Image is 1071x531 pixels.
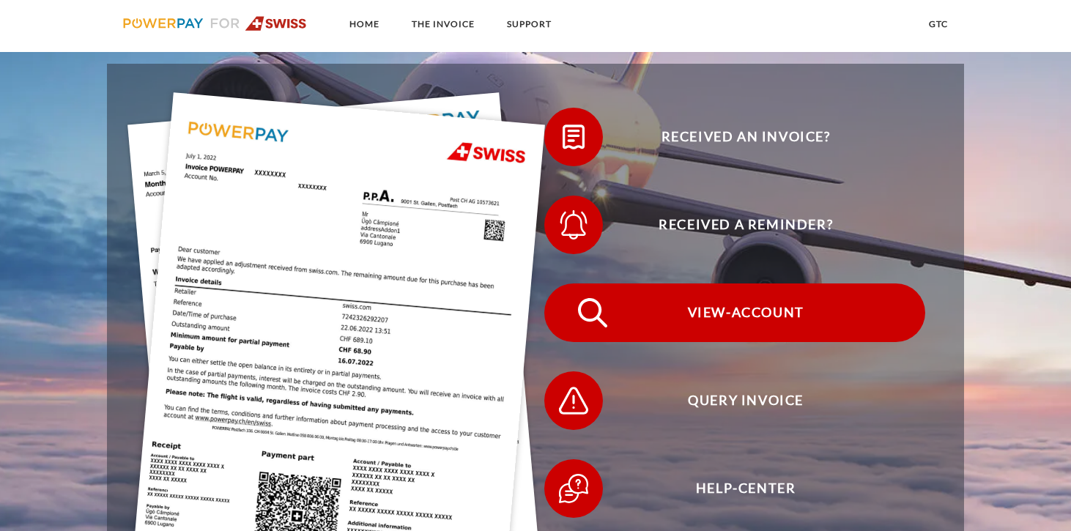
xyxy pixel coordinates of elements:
[555,119,592,155] img: qb_bill.svg
[544,283,925,342] button: View-Account
[123,16,307,31] img: logo-swiss.svg
[566,108,925,166] span: Received an invoice?
[494,11,564,37] a: SUPPORT
[544,371,925,430] button: Query Invoice
[544,108,925,166] button: Received an invoice?
[555,382,592,419] img: qb_warning.svg
[544,459,925,518] button: Help-Center
[916,11,960,37] a: GTC
[574,294,611,331] img: qb_search.svg
[337,11,392,37] a: Home
[566,459,925,518] span: Help-Center
[566,371,925,430] span: Query Invoice
[399,11,487,37] a: THE INVOICE
[566,196,925,254] span: Received a reminder?
[555,470,592,507] img: qb_help.svg
[555,207,592,243] img: qb_bell.svg
[544,196,925,254] button: Received a reminder?
[566,283,925,342] span: View-Account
